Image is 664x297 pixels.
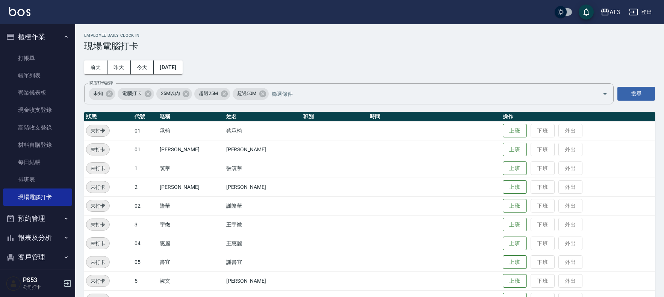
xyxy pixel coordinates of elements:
button: 上班 [503,124,527,138]
span: 未知 [89,90,107,97]
td: 謝隆華 [224,196,302,215]
button: 上班 [503,143,527,157]
span: 超過50M [233,90,261,97]
th: 狀態 [84,112,133,122]
span: 未打卡 [86,202,109,210]
th: 代號 [133,112,158,122]
td: 筑葶 [158,159,224,178]
td: 01 [133,121,158,140]
td: 02 [133,196,158,215]
div: AT3 [610,8,620,17]
td: 宇徵 [158,215,224,234]
td: 承翰 [158,121,224,140]
button: Open [599,88,611,100]
input: 篩選條件 [270,87,589,100]
label: 篩選打卡記錄 [89,80,113,86]
button: 櫃檯作業 [3,27,72,47]
span: 未打卡 [86,258,109,266]
button: save [579,5,594,20]
button: 上班 [503,199,527,213]
button: 登出 [626,5,655,19]
td: 5 [133,271,158,290]
td: [PERSON_NAME] [158,140,224,159]
span: 未打卡 [86,221,109,229]
td: 1 [133,159,158,178]
img: Person [6,276,21,291]
img: Logo [9,7,30,16]
a: 現場電腦打卡 [3,188,72,206]
button: 預約管理 [3,209,72,228]
td: [PERSON_NAME] [224,178,302,196]
button: 今天 [131,60,154,74]
span: 未打卡 [86,240,109,247]
button: 上班 [503,274,527,288]
td: 王宇徵 [224,215,302,234]
button: 上班 [503,237,527,250]
a: 高階收支登錄 [3,119,72,136]
th: 時間 [368,112,501,122]
td: 書宜 [158,253,224,271]
button: 員工及薪資 [3,267,72,286]
td: 惠麗 [158,234,224,253]
td: 05 [133,253,158,271]
button: AT3 [597,5,623,20]
td: 2 [133,178,158,196]
span: 未打卡 [86,164,109,172]
td: 蔡承翰 [224,121,302,140]
p: 公司打卡 [23,284,61,291]
td: 淑文 [158,271,224,290]
button: 上班 [503,255,527,269]
td: 隆華 [158,196,224,215]
span: 未打卡 [86,127,109,135]
td: 04 [133,234,158,253]
td: [PERSON_NAME] [224,140,302,159]
th: 暱稱 [158,112,224,122]
td: 王惠麗 [224,234,302,253]
a: 帳單列表 [3,67,72,84]
div: 未知 [89,88,115,100]
span: 未打卡 [86,183,109,191]
th: 姓名 [224,112,302,122]
span: 電腦打卡 [118,90,146,97]
td: 3 [133,215,158,234]
button: 搜尋 [617,87,655,101]
button: 昨天 [107,60,131,74]
a: 打帳單 [3,50,72,67]
button: 客戶管理 [3,247,72,267]
button: 前天 [84,60,107,74]
h5: PS53 [23,276,61,284]
div: 超過25M [194,88,230,100]
h3: 現場電腦打卡 [84,41,655,51]
td: [PERSON_NAME] [224,271,302,290]
button: 上班 [503,180,527,194]
button: 上班 [503,218,527,232]
td: 01 [133,140,158,159]
th: 班別 [301,112,368,122]
td: 張筑葶 [224,159,302,178]
button: 上班 [503,161,527,175]
span: 未打卡 [86,277,109,285]
a: 現金收支登錄 [3,101,72,119]
button: [DATE] [154,60,182,74]
h2: Employee Daily Clock In [84,33,655,38]
a: 每日結帳 [3,154,72,171]
td: 謝書宜 [224,253,302,271]
div: 25M以內 [156,88,192,100]
div: 電腦打卡 [118,88,154,100]
a: 材料自購登錄 [3,136,72,154]
td: [PERSON_NAME] [158,178,224,196]
a: 排班表 [3,171,72,188]
span: 未打卡 [86,146,109,154]
a: 營業儀表板 [3,84,72,101]
div: 超過50M [233,88,269,100]
th: 操作 [501,112,655,122]
span: 25M以內 [156,90,185,97]
span: 超過25M [194,90,222,97]
button: 報表及分析 [3,228,72,247]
